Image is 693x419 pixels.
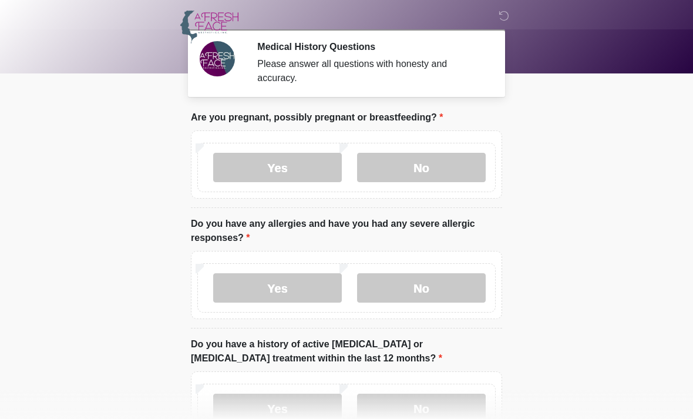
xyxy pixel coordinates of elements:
[191,337,502,366] label: Do you have a history of active [MEDICAL_DATA] or [MEDICAL_DATA] treatment within the last 12 mon...
[357,153,486,182] label: No
[191,217,502,245] label: Do you have any allergies and have you had any severe allergic responses?
[357,273,486,303] label: No
[179,9,239,45] img: A Fresh Face Aesthetics Inc Logo
[213,153,342,182] label: Yes
[191,110,443,125] label: Are you pregnant, possibly pregnant or breastfeeding?
[213,273,342,303] label: Yes
[200,41,235,76] img: Agent Avatar
[257,57,485,85] div: Please answer all questions with honesty and accuracy.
